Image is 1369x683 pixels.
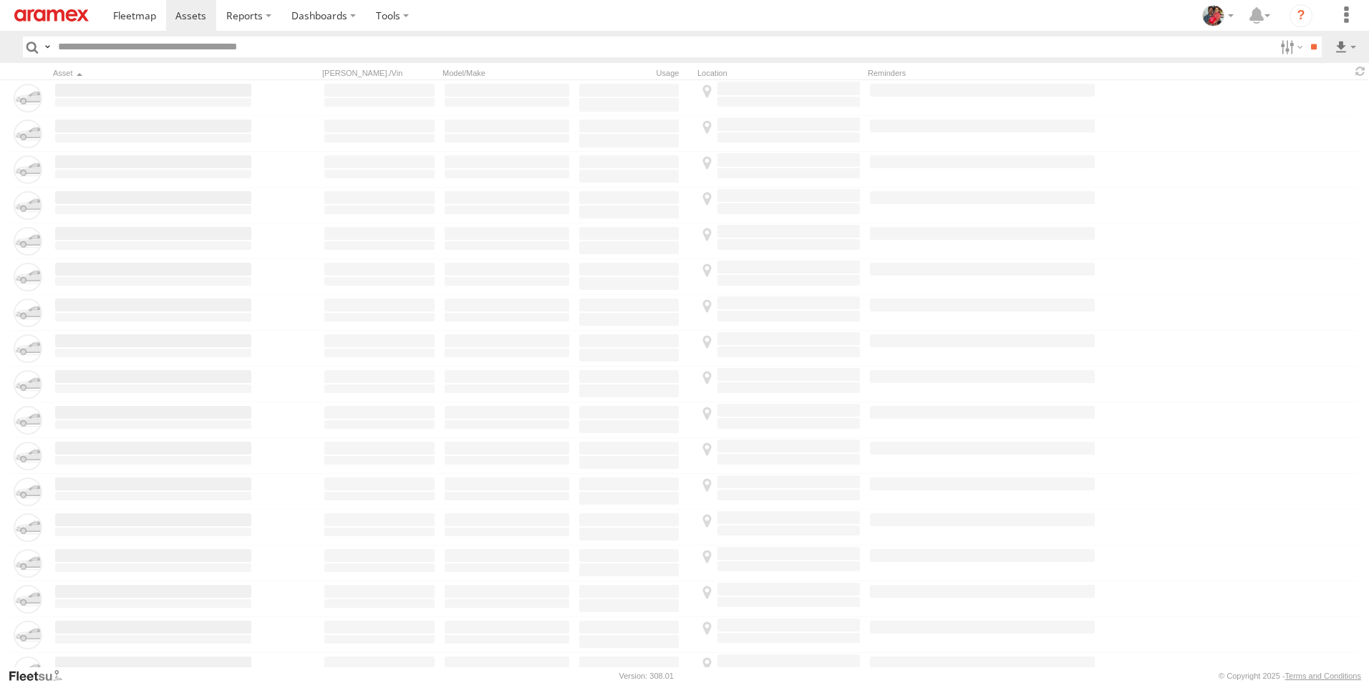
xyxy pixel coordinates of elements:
i: ? [1290,4,1312,27]
div: Reminders [868,68,1097,78]
a: Terms and Conditions [1285,672,1361,680]
div: Location [697,68,862,78]
label: Search Query [42,37,53,57]
div: Usage [577,68,692,78]
div: Click to Sort [53,68,253,78]
label: Search Filter Options [1274,37,1305,57]
div: [PERSON_NAME]./Vin [322,68,437,78]
a: Visit our Website [8,669,74,683]
span: Refresh [1352,64,1369,78]
div: © Copyright 2025 - [1219,672,1361,680]
img: aramex-logo.svg [14,9,89,21]
div: Moncy Varghese [1197,5,1239,26]
div: Version: 308.01 [619,672,674,680]
label: Export results as... [1333,37,1358,57]
div: Model/Make [442,68,571,78]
